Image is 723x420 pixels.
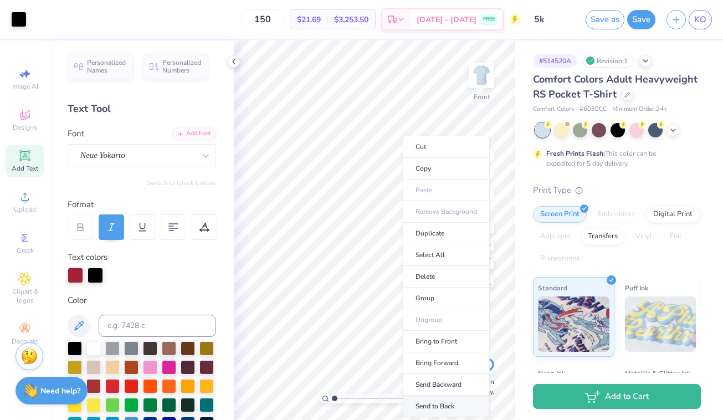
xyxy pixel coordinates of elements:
[68,127,84,140] label: Font
[162,59,202,74] span: Personalized Numbers
[403,266,490,288] li: Delete
[663,228,689,245] div: Foil
[627,10,655,29] button: Save
[526,8,580,30] input: Untitled Design
[172,127,216,140] div: Add Font
[625,367,690,379] span: Metallic & Glitter Ink
[403,136,490,158] li: Cut
[646,206,700,223] div: Digital Print
[533,250,587,267] div: Rhinestones
[99,315,216,337] input: e.g. 7428 c
[40,386,80,396] strong: Need help?
[689,10,712,29] a: KO
[68,294,216,307] div: Color
[483,16,495,23] span: FREE
[403,331,490,352] li: Bring to Front
[612,105,668,114] span: Minimum Order: 24 +
[470,64,493,86] img: Front
[87,59,126,74] span: Personalized Names
[297,14,321,25] span: $21.69
[403,244,490,266] li: Select All
[403,158,490,180] li: Copy
[241,9,284,29] input: – –
[68,101,216,116] div: Text Tool
[590,206,643,223] div: Embroidery
[403,352,490,374] li: Bring Forward
[628,228,659,245] div: Vinyl
[546,149,605,158] strong: Fresh Prints Flash:
[533,184,701,197] div: Print Type
[12,82,38,91] span: Image AI
[403,223,490,244] li: Duplicate
[586,10,624,29] button: Save as
[538,296,609,352] img: Standard
[14,205,36,214] span: Upload
[538,282,567,294] span: Standard
[68,251,107,264] label: Text colors
[403,288,490,309] li: Group
[403,396,490,417] li: Send to Back
[533,73,698,101] span: Comfort Colors Adult Heavyweight RS Pocket T-Shirt
[68,198,217,211] div: Format
[13,123,37,132] span: Designs
[474,92,490,102] div: Front
[533,105,574,114] span: Comfort Colors
[334,14,368,25] span: $3,253.50
[625,296,696,352] img: Puff Ink
[17,246,34,255] span: Greek
[533,206,587,223] div: Screen Print
[147,178,216,187] button: Switch to Greek Letters
[694,13,706,26] span: KO
[12,164,38,173] span: Add Text
[533,384,701,409] button: Add to Cart
[625,282,648,294] span: Puff Ink
[538,367,565,379] span: Neon Ink
[581,228,625,245] div: Transfers
[580,105,607,114] span: # 6030CC
[403,374,490,396] li: Send Backward
[546,148,683,168] div: This color can be expedited for 5 day delivery.
[12,337,38,346] span: Decorate
[533,54,577,68] div: # 514520A
[533,228,577,245] div: Applique
[6,287,44,305] span: Clipart & logos
[583,54,634,68] div: Revision 1
[417,14,476,25] span: [DATE] - [DATE]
